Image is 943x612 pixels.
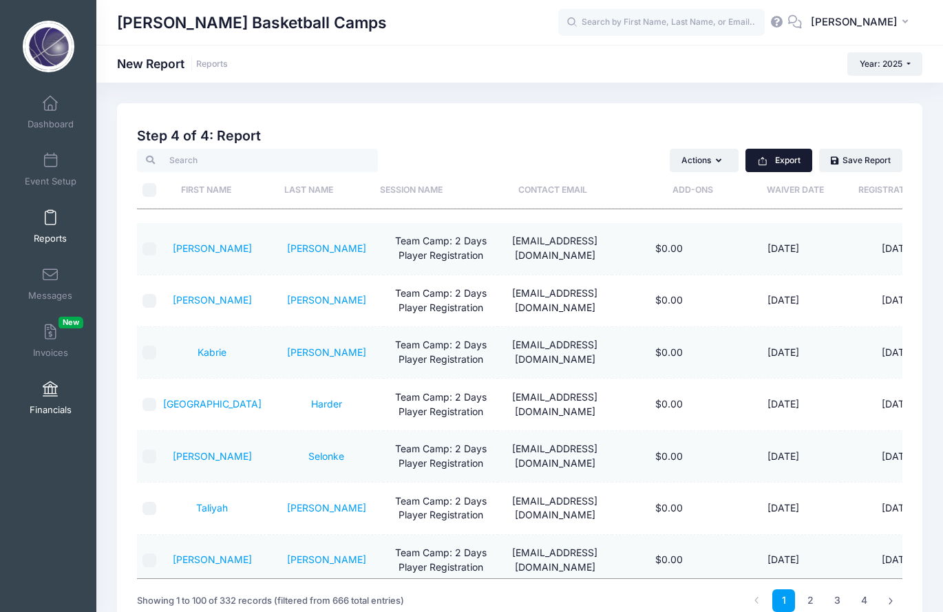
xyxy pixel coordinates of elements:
[34,233,67,244] span: Reports
[287,502,366,514] a: [PERSON_NAME]
[655,242,683,254] span: $0.00
[383,483,498,534] td: Team Camp: 2 Days Player Registration
[799,589,822,612] a: 2
[163,398,262,410] a: [GEOGRAPHIC_DATA]
[498,379,612,430] td: [EMAIL_ADDRESS][DOMAIN_NAME]
[498,535,612,587] td: [EMAIL_ADDRESS][DOMAIN_NAME]
[498,275,612,327] td: [EMAIL_ADDRESS][DOMAIN_NAME]
[498,223,612,275] td: [EMAIL_ADDRESS][DOMAIN_NAME]
[853,589,876,612] a: 4
[173,294,252,306] a: [PERSON_NAME]
[383,327,498,379] td: Team Camp: 2 Days Player Registration
[23,21,74,72] img: Sean O'Regan Basketball Camps
[137,128,902,144] h2: Step 4 of 4: Report
[33,347,68,359] span: Invoices
[117,56,228,71] h1: New Report
[383,431,498,483] td: Team Camp: 2 Days Player Registration
[726,535,840,587] td: [DATE]
[745,149,812,172] button: Export
[28,290,72,302] span: Messages
[25,176,76,187] span: Event Setup
[726,223,840,275] td: [DATE]
[383,379,498,430] td: Team Camp: 2 Days Player Registration
[308,450,344,462] a: Selonke
[811,14,898,30] span: [PERSON_NAME]
[18,374,83,422] a: Financials
[670,149,739,172] button: Actions
[18,260,83,308] a: Messages
[173,242,252,254] a: [PERSON_NAME]
[137,149,378,172] input: Search
[18,145,83,193] a: Event Setup
[847,52,922,76] button: Year: 2025
[772,589,795,612] a: 1
[826,589,849,612] a: 3
[257,172,360,209] th: Last Name: activate to sort column ascending
[726,327,840,379] td: [DATE]
[558,9,765,36] input: Search by First Name, Last Name, or Email...
[726,379,840,430] td: [DATE]
[860,59,902,69] span: Year: 2025
[463,172,642,209] th: Contact Email: activate to sort column ascending
[642,172,743,209] th: Add-Ons: activate to sort column ascending
[30,404,72,416] span: Financials
[287,294,366,306] a: [PERSON_NAME]
[173,450,252,462] a: [PERSON_NAME]
[383,223,498,275] td: Team Camp: 2 Days Player Registration
[498,327,612,379] td: [EMAIL_ADDRESS][DOMAIN_NAME]
[359,172,463,209] th: Session Name: activate to sort column ascending
[802,7,922,39] button: [PERSON_NAME]
[287,346,366,358] a: [PERSON_NAME]
[198,346,226,358] a: Kabrie
[287,553,366,565] a: [PERSON_NAME]
[28,118,74,130] span: Dashboard
[498,483,612,534] td: [EMAIL_ADDRESS][DOMAIN_NAME]
[383,535,498,587] td: Team Camp: 2 Days Player Registration
[311,398,342,410] a: Harder
[726,431,840,483] td: [DATE]
[726,483,840,534] td: [DATE]
[173,553,252,565] a: [PERSON_NAME]
[819,149,902,172] a: Save Report
[196,502,228,514] a: Taliyah
[726,275,840,327] td: [DATE]
[18,317,83,365] a: InvoicesNew
[655,450,683,462] span: $0.00
[655,553,683,565] span: $0.00
[743,172,847,209] th: Waiver Date: activate to sort column ascending
[655,502,683,514] span: $0.00
[655,346,683,358] span: $0.00
[18,202,83,251] a: Reports
[18,88,83,136] a: Dashboard
[655,398,683,410] span: $0.00
[155,172,257,209] th: First Name: activate to sort column ascending
[498,431,612,483] td: [EMAIL_ADDRESS][DOMAIN_NAME]
[59,317,83,328] span: New
[117,7,387,39] h1: [PERSON_NAME] Basketball Camps
[196,59,228,70] a: Reports
[655,294,683,306] span: $0.00
[383,275,498,327] td: Team Camp: 2 Days Player Registration
[287,242,366,254] a: [PERSON_NAME]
